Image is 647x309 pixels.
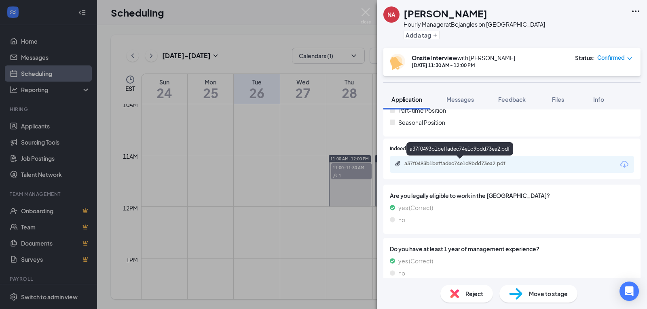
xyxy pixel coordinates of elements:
[631,6,641,16] svg: Ellipses
[395,160,401,167] svg: Paperclip
[597,54,625,62] span: Confirmed
[465,289,483,298] span: Reject
[398,106,446,115] span: Part-time Position
[433,33,438,38] svg: Plus
[412,54,457,61] b: Onsite Interview
[412,54,515,62] div: with [PERSON_NAME]
[627,56,632,61] span: down
[404,160,518,167] div: a37f0493b1beffadec74e1d9bdd73ea2.pdf
[390,191,634,200] span: Are you legally eligible to work in the [GEOGRAPHIC_DATA]?
[498,96,526,103] span: Feedback
[387,11,395,19] div: NA
[575,54,595,62] div: Status :
[390,244,634,253] span: Do you have at least 1 year of management experience?
[398,256,433,265] span: yes (Correct)
[620,160,629,169] svg: Download
[398,215,405,224] span: no
[446,96,474,103] span: Messages
[620,282,639,301] div: Open Intercom Messenger
[390,145,425,153] span: Indeed Resume
[552,96,564,103] span: Files
[404,20,545,28] div: Hourly Manager at Bojangles on [GEOGRAPHIC_DATA]
[395,160,526,168] a: Paperclipa37f0493b1beffadec74e1d9bdd73ea2.pdf
[398,118,445,127] span: Seasonal Position
[412,62,515,69] div: [DATE] 11:30 AM - 12:00 PM
[391,96,422,103] span: Application
[593,96,604,103] span: Info
[529,289,568,298] span: Move to stage
[398,269,405,277] span: no
[398,203,433,212] span: yes (Correct)
[404,31,440,39] button: PlusAdd a tag
[406,142,513,156] div: a37f0493b1beffadec74e1d9bdd73ea2.pdf
[404,6,487,20] h1: [PERSON_NAME]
